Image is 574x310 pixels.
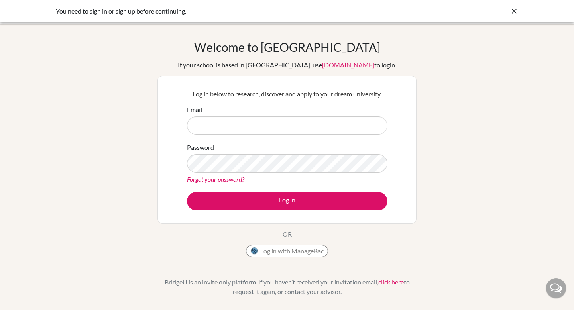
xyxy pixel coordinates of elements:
[187,143,214,152] label: Password
[322,61,374,69] a: [DOMAIN_NAME]
[194,40,380,54] h1: Welcome to [GEOGRAPHIC_DATA]
[187,105,202,114] label: Email
[178,60,396,70] div: If your school is based in [GEOGRAPHIC_DATA], use to login.
[187,192,387,210] button: Log in
[157,277,417,296] p: BridgeU is an invite only platform. If you haven’t received your invitation email, to request it ...
[187,175,244,183] a: Forgot your password?
[56,6,399,16] div: You need to sign in or sign up before continuing.
[283,230,292,239] p: OR
[187,89,387,99] p: Log in below to research, discover and apply to your dream university.
[378,278,404,286] a: click here
[246,245,328,257] button: Log in with ManageBac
